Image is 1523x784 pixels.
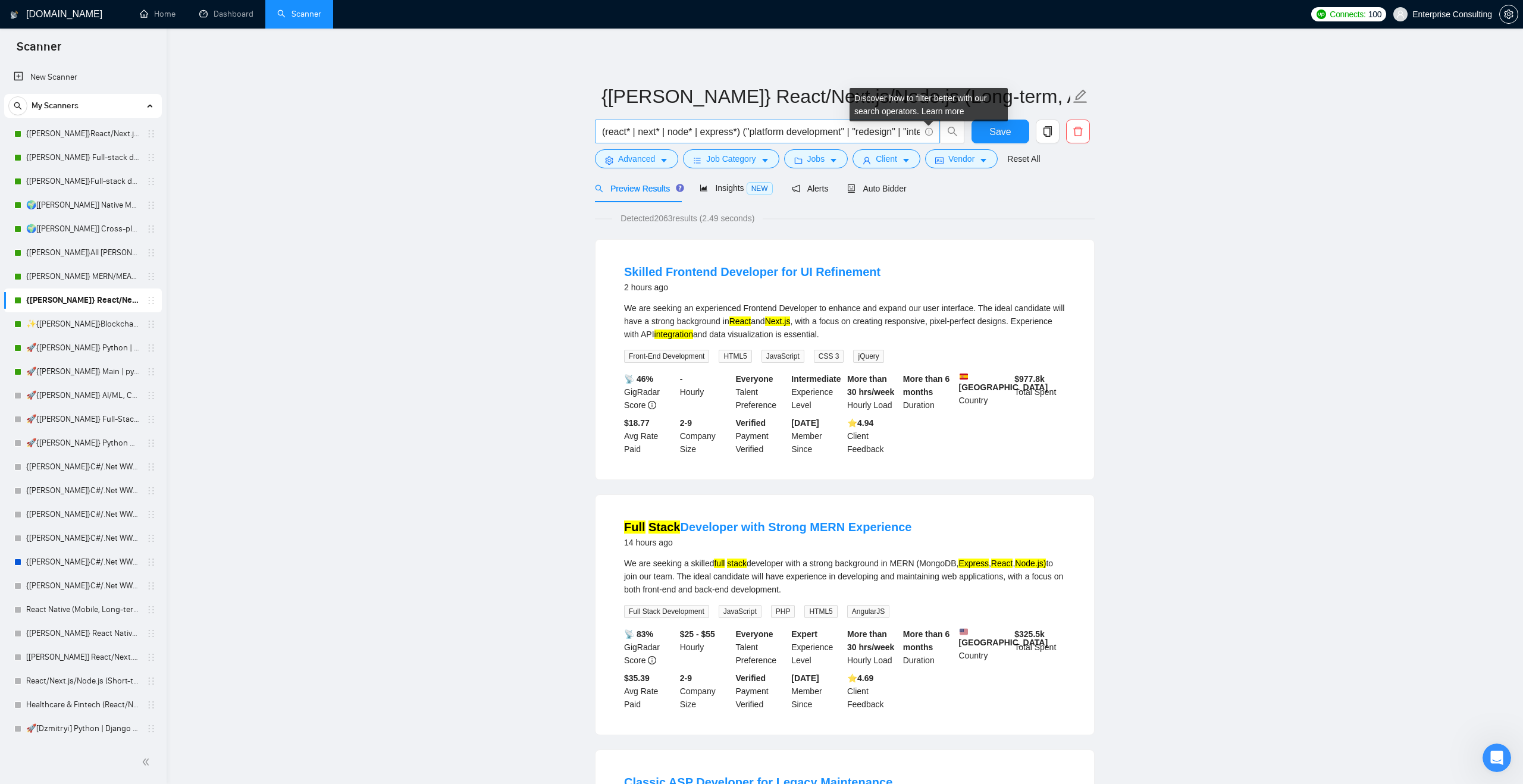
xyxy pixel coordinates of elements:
[845,672,901,711] div: Client Feedback
[1500,10,1518,19] span: setting
[26,217,139,241] a: 🌍[[PERSON_NAME]] Cross-platform Mobile WW
[146,224,156,234] span: holder
[925,149,998,168] button: idcardVendorcaret-down
[146,296,156,305] span: holder
[624,629,653,639] b: 📡 83%
[925,128,933,136] span: info-circle
[734,672,789,711] div: Payment Verified
[1073,89,1088,104] span: edit
[1014,629,1045,639] b: $ 325.5k
[765,316,791,326] mark: Next.js
[26,122,139,146] a: {[PERSON_NAME]}React/Next.js/Node.js (Long-term, All Niches)
[847,605,889,618] span: AngularJS
[903,629,950,652] b: More than 6 months
[789,372,845,412] div: Experience Level
[1012,372,1068,412] div: Total Spent
[601,81,1070,111] input: Scanner name...
[1396,10,1405,18] span: user
[678,372,734,412] div: Hourly
[26,669,139,693] a: React/Next.js/Node.js (Short-term, MVP/Startups)
[654,330,693,339] mark: integration
[624,374,653,384] b: 📡 46%
[727,559,747,568] mark: stack
[146,724,156,733] span: holder
[714,559,725,568] mark: full
[142,756,153,768] span: double-left
[26,170,139,193] a: {[PERSON_NAME]}Full-stack devs WW (<1 month) - pain point
[791,673,819,683] b: [DATE]
[595,184,681,193] span: Preview Results
[146,129,156,139] span: holder
[146,367,156,377] span: holder
[960,628,968,636] img: 🇺🇸
[1330,8,1365,21] span: Connects:
[10,355,228,375] textarea: Message…
[1007,152,1040,165] a: Reset All
[14,65,152,89] a: New Scanner
[853,350,883,363] span: jQuery
[622,416,678,456] div: Avg Rate Paid
[624,605,709,618] span: Full Stack Development
[680,374,683,384] b: -
[972,120,1029,143] button: Save
[761,156,769,165] span: caret-down
[146,177,156,186] span: holder
[706,152,756,165] span: Job Category
[624,418,650,428] b: $18.77
[624,265,880,278] a: Skilled Frontend Developer for UI Refinement
[622,628,678,667] div: GigRadar Score
[622,372,678,412] div: GigRadar Score
[902,156,910,165] span: caret-down
[660,156,668,165] span: caret-down
[680,418,692,428] b: 2-9
[675,183,685,193] div: Tooltip anchor
[850,88,1008,121] div: Discover how to filter better with our search operators.
[146,557,156,567] span: holder
[32,94,79,118] span: My Scanners
[146,391,156,400] span: holder
[719,605,761,618] span: JavaScript
[24,83,43,102] img: Profile image for Mariia
[277,9,321,19] a: searchScanner
[612,212,763,225] span: Detected 2063 results (2.49 seconds)
[901,372,957,412] div: Duration
[26,598,139,622] a: React Native (Mobile, Long-term)
[791,418,819,428] b: [DATE]
[847,629,894,652] b: More than 30 hrs/week
[8,96,27,115] button: search
[1317,10,1326,19] img: upwork-logo.png
[26,431,139,455] a: 🚀{[PERSON_NAME]} Python AI/ML Integrations
[26,241,139,265] a: {[PERSON_NAME]}All [PERSON_NAME] - web [НАДО ПЕРЕДЕЛАТЬ]
[1015,559,1046,568] mark: Node.js)
[26,645,139,669] a: [[PERSON_NAME]] React/Next.js/Node.js (Short-term, MVP/Startups)
[624,673,650,683] b: $35.39
[958,559,989,568] mark: Express
[648,401,656,409] span: info-circle
[624,280,880,294] div: 2 hours ago
[10,68,228,191] div: Mariia говорит…
[792,184,829,193] span: Alerts
[700,183,772,193] span: Insights
[693,156,701,165] span: bars
[26,384,139,407] a: 🚀{[PERSON_NAME]} AI/ML, Custom Models, and LLM Development
[146,153,156,162] span: holder
[624,350,709,363] span: Front-End Development
[624,557,1066,596] div: We are seeking a skilled developer with a strong background in MERN (MongoDB, , , to join our tea...
[1012,628,1068,667] div: Total Spent
[34,7,53,26] img: Profile image for Mariia
[847,184,906,193] span: Auto Bidder
[922,106,964,116] a: Learn more
[845,628,901,667] div: Hourly Load
[1067,126,1089,137] span: delete
[57,380,66,390] button: Добавить вложение
[792,184,800,193] span: notification
[1483,744,1511,772] iframe: Intercom live chat
[791,629,817,639] b: Expert
[941,120,964,143] button: search
[901,628,957,667] div: Duration
[960,372,968,381] img: 🇪🇸
[146,676,156,686] span: holder
[1036,120,1060,143] button: copy
[622,672,678,711] div: Avg Rate Paid
[847,374,894,397] b: More than 30 hrs/week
